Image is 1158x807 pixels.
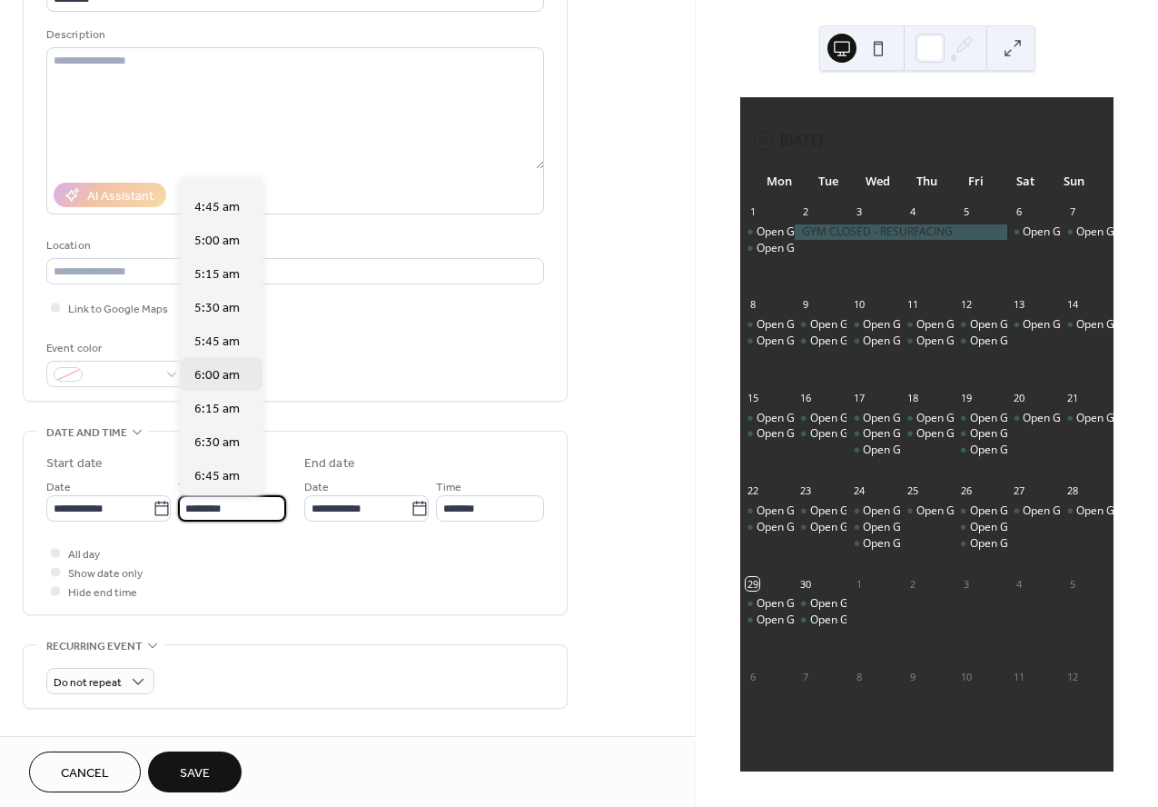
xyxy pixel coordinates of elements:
[46,637,143,656] span: Recurring event
[194,198,240,217] span: 4:45 am
[1060,411,1113,426] div: Open Gym
[794,224,1007,240] div: GYM CLOSED - RESURFACING
[810,613,864,628] div: Open Gym
[853,164,902,200] div: Wed
[846,443,900,458] div: Open Gym
[954,317,1007,333] div: Open Gym
[54,672,122,693] span: Do not repeat
[740,334,794,349] div: Open Gym
[755,164,804,200] div: Mon
[46,236,540,255] div: Location
[954,426,1007,442] div: Open Gym
[180,764,210,783] span: Save
[810,317,864,333] div: Open Gym
[846,411,900,426] div: Open Gym
[757,503,810,519] div: Open Gym
[900,503,954,519] div: Open Gym
[970,503,1024,519] div: Open Gym
[436,478,461,497] span: Time
[46,339,183,358] div: Event color
[1076,503,1130,519] div: Open Gym
[1013,298,1026,312] div: 13
[846,426,900,442] div: Open Gym
[959,205,973,219] div: 5
[863,536,916,552] div: Open Gym
[863,317,916,333] div: Open Gym
[1065,391,1079,404] div: 21
[178,478,203,497] span: Time
[740,520,794,535] div: Open Gym
[1076,224,1130,240] div: Open Gym
[954,443,1007,458] div: Open Gym
[1001,164,1050,200] div: Sat
[810,411,864,426] div: Open Gym
[954,503,1007,519] div: Open Gym
[952,164,1001,200] div: Fri
[1023,317,1076,333] div: Open Gym
[194,232,240,251] span: 5:00 am
[757,334,810,349] div: Open Gym
[970,317,1024,333] div: Open Gym
[46,423,127,443] span: Date and time
[852,577,866,591] div: 1
[794,503,847,519] div: Open Gym
[852,391,866,404] div: 17
[902,164,951,200] div: Thu
[46,478,71,497] span: Date
[970,334,1024,349] div: Open Gym
[954,334,1007,349] div: Open Gym
[746,298,759,312] div: 8
[799,205,813,219] div: 2
[740,426,794,442] div: Open Gym
[757,520,810,535] div: Open Gym
[757,317,810,333] div: Open Gym
[810,503,864,519] div: Open Gym
[863,443,916,458] div: Open Gym
[916,411,970,426] div: Open Gym
[799,484,813,498] div: 23
[906,670,919,683] div: 9
[46,454,103,473] div: Start date
[954,520,1007,535] div: Open Gym
[1007,224,1061,240] div: Open Gym
[746,205,759,219] div: 1
[810,426,864,442] div: Open Gym
[863,334,916,349] div: Open Gym
[970,411,1024,426] div: Open Gym
[799,391,813,404] div: 16
[1065,298,1079,312] div: 14
[846,503,900,519] div: Open Gym
[68,545,100,564] span: All day
[1013,205,1026,219] div: 6
[1065,484,1079,498] div: 28
[959,577,973,591] div: 3
[304,478,329,497] span: Date
[906,484,919,498] div: 25
[68,583,137,603] span: Hide end time
[46,731,117,750] span: Event image
[906,205,919,219] div: 4
[794,613,847,628] div: Open Gym
[794,334,847,349] div: Open Gym
[740,97,1113,119] div: [DATE]
[1023,411,1076,426] div: Open Gym
[194,433,240,453] span: 6:30 am
[900,426,954,442] div: Open Gym
[794,317,847,333] div: Open Gym
[1065,577,1079,591] div: 5
[846,536,900,552] div: Open Gym
[746,484,759,498] div: 22
[794,411,847,426] div: Open Gym
[740,411,794,426] div: Open Gym
[46,25,540,45] div: Description
[757,241,810,256] div: Open Gym
[746,670,759,683] div: 6
[799,298,813,312] div: 9
[1013,391,1026,404] div: 20
[1013,670,1026,683] div: 11
[959,670,973,683] div: 10
[863,426,916,442] div: Open Gym
[29,752,141,792] button: Cancel
[1007,411,1061,426] div: Open Gym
